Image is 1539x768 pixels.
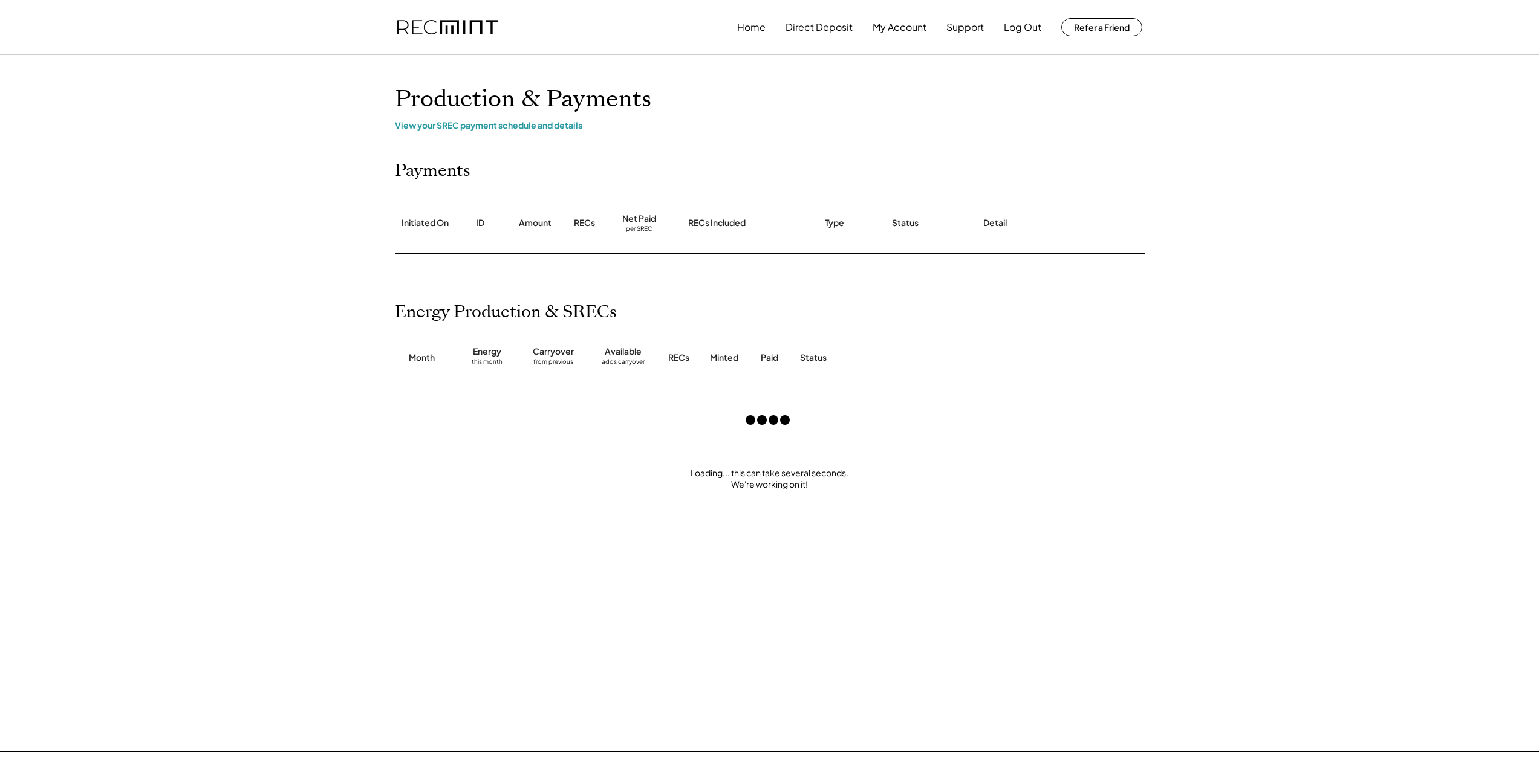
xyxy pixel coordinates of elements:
[668,352,689,364] div: RECs
[533,358,573,370] div: from previous
[688,217,746,229] div: RECs Included
[476,217,484,229] div: ID
[800,352,1006,364] div: Status
[946,15,984,39] button: Support
[605,346,642,358] div: Available
[472,358,503,370] div: this month
[397,20,498,35] img: recmint-logotype%403x.png
[737,15,766,39] button: Home
[1004,15,1041,39] button: Log Out
[395,302,617,323] h2: Energy Production & SRECs
[395,161,470,181] h2: Payments
[395,120,1145,131] div: View your SREC payment schedule and details
[626,225,652,234] div: per SREC
[1061,18,1142,36] button: Refer a Friend
[395,85,1145,114] h1: Production & Payments
[383,467,1157,491] div: Loading... this can take several seconds. We're working on it!
[892,217,919,229] div: Status
[622,213,656,225] div: Net Paid
[473,346,501,358] div: Energy
[825,217,844,229] div: Type
[983,217,1007,229] div: Detail
[602,358,645,370] div: adds carryover
[574,217,595,229] div: RECs
[761,352,778,364] div: Paid
[873,15,926,39] button: My Account
[519,217,552,229] div: Amount
[402,217,449,229] div: Initiated On
[710,352,738,364] div: Minted
[409,352,435,364] div: Month
[786,15,853,39] button: Direct Deposit
[533,346,574,358] div: Carryover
